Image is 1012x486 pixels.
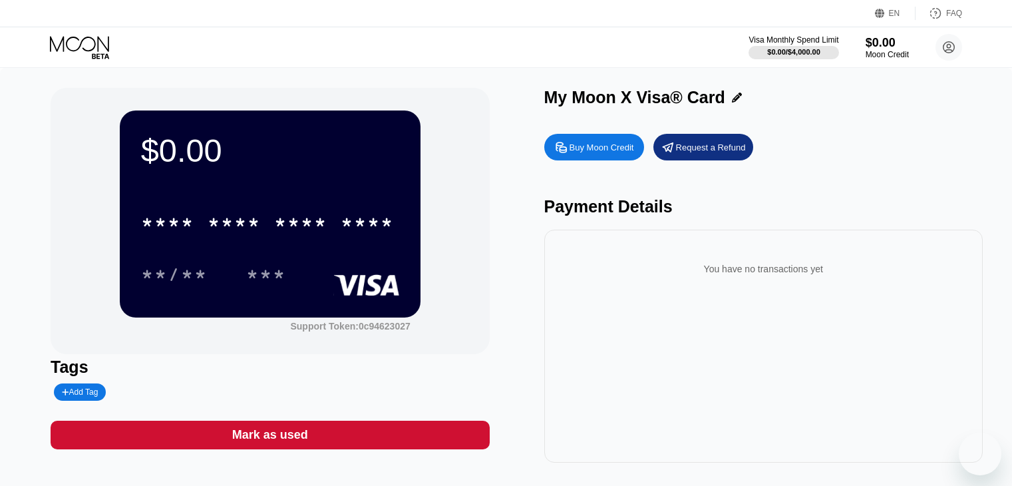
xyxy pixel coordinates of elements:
[749,35,838,59] div: Visa Monthly Spend Limit$0.00/$4,000.00
[51,358,489,377] div: Tags
[889,9,900,18] div: EN
[767,48,820,56] div: $0.00 / $4,000.00
[544,197,983,216] div: Payment Details
[141,132,399,169] div: $0.00
[866,50,909,59] div: Moon Credit
[290,321,410,332] div: Support Token:0c94623027
[875,7,916,20] div: EN
[653,134,753,160] div: Request a Refund
[749,35,838,45] div: Visa Monthly Spend Limit
[946,9,962,18] div: FAQ
[866,36,909,50] div: $0.00
[676,142,746,153] div: Request a Refund
[959,433,1001,475] iframe: Кнопка запуска окна обмена сообщениями
[290,321,410,332] div: Support Token: 0c94623027
[51,421,489,449] div: Mark as used
[555,250,972,288] div: You have no transactions yet
[544,134,644,160] div: Buy Moon Credit
[570,142,634,153] div: Buy Moon Credit
[54,383,106,401] div: Add Tag
[544,88,725,107] div: My Moon X Visa® Card
[232,427,308,443] div: Mark as used
[866,36,909,59] div: $0.00Moon Credit
[916,7,962,20] div: FAQ
[62,387,98,397] div: Add Tag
